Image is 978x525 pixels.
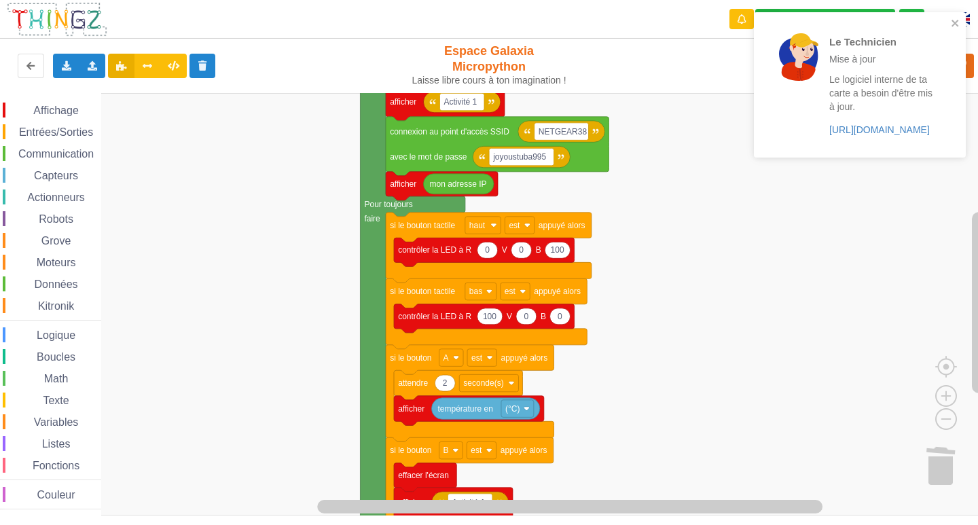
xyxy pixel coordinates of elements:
[492,152,546,162] text: joyoustuba995
[951,18,960,31] button: close
[539,221,585,230] text: appuyé alors
[501,446,547,455] text: appuyé alors
[36,300,76,312] span: Kitronik
[524,312,528,321] text: 0
[390,353,431,363] text: si le bouton
[443,97,477,107] text: Activité 1
[505,287,516,296] text: est
[519,245,524,255] text: 0
[31,105,80,116] span: Affichage
[39,235,73,247] span: Grove
[35,351,77,363] span: Boucles
[41,395,71,406] span: Texte
[406,43,573,86] div: Espace Galaxia Micropython
[469,287,482,296] text: bas
[429,179,486,189] text: mon adresse IP
[398,404,424,414] text: afficher
[17,126,95,138] span: Entrées/Sorties
[558,312,562,321] text: 0
[390,152,467,162] text: avec le mot de passe
[35,329,77,341] span: Logique
[551,245,564,255] text: 100
[505,404,520,414] text: (°C)
[437,404,492,414] text: température en
[37,213,75,225] span: Robots
[35,489,77,501] span: Couleur
[755,9,895,30] div: Ta base fonctionne bien !
[536,245,541,255] text: B
[471,353,483,363] text: est
[390,179,416,189] text: afficher
[829,124,930,135] a: [URL][DOMAIN_NAME]
[398,312,471,321] text: contrôler la LED à R
[443,353,449,363] text: A
[25,192,87,203] span: Actionneurs
[471,446,482,455] text: est
[364,214,380,223] text: faire
[398,471,449,480] text: effacer l'écran
[390,221,455,230] text: si le bouton tactile
[35,257,78,268] span: Moteurs
[398,378,428,388] text: attendre
[390,97,416,107] text: afficher
[406,75,573,86] div: Laisse libre cours à ton imagination !
[31,460,81,471] span: Fonctions
[829,35,935,49] p: Le Technicien
[32,416,81,428] span: Variables
[390,446,431,455] text: si le bouton
[33,278,80,290] span: Données
[364,200,412,209] text: Pour toujours
[501,353,547,363] text: appuyé alors
[390,127,509,137] text: connexion au point d'accès SSID
[539,127,587,137] text: NETGEAR38
[541,312,546,321] text: B
[40,438,73,450] span: Listes
[509,221,520,230] text: est
[16,148,96,160] span: Communication
[390,287,455,296] text: si le bouton tactile
[42,373,71,384] span: Math
[534,287,581,296] text: appuyé alors
[485,245,490,255] text: 0
[443,378,448,388] text: 2
[32,170,80,181] span: Capteurs
[829,73,935,113] p: Le logiciel interne de ta carte a besoin d'être mis à jour.
[469,221,486,230] text: haut
[483,312,496,321] text: 100
[398,245,471,255] text: contrôler la LED à R
[502,245,507,255] text: V
[6,1,108,37] img: thingz_logo.png
[829,52,935,66] p: Mise à jour
[463,378,503,388] text: seconde(s)
[443,446,449,455] text: B
[507,312,512,321] text: V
